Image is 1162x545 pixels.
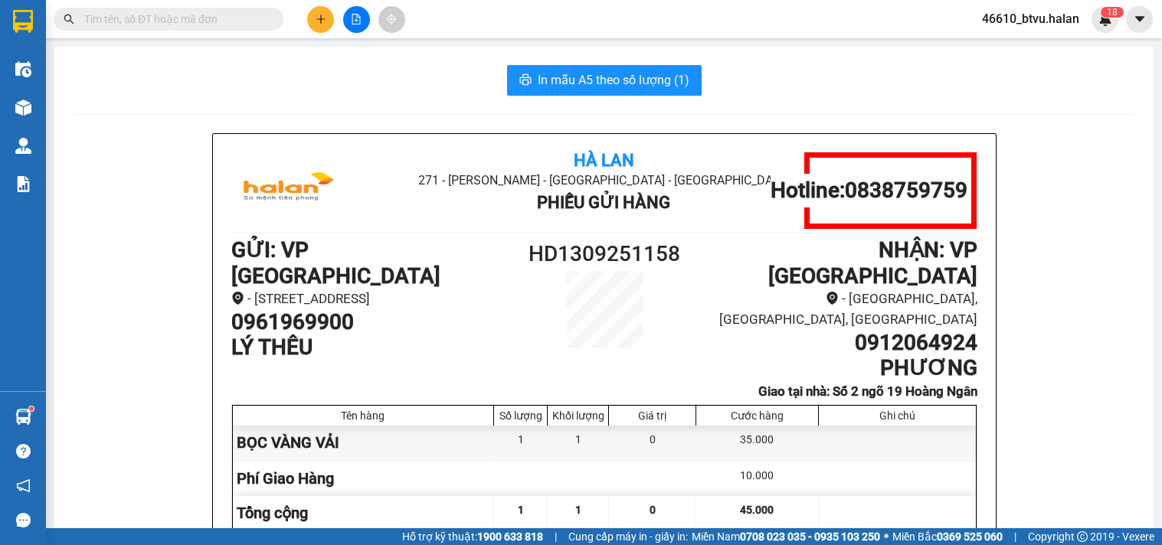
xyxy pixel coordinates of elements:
button: file-add [343,6,370,33]
div: 1 [548,426,609,460]
span: Miền Bắc [892,528,1003,545]
div: 0 [609,426,696,460]
sup: 18 [1101,7,1124,18]
li: - [GEOGRAPHIC_DATA], [GEOGRAPHIC_DATA], [GEOGRAPHIC_DATA] [697,289,977,329]
span: file-add [351,14,362,24]
img: icon-new-feature [1098,12,1112,26]
span: environment [826,292,839,305]
span: environment [231,292,244,305]
div: 1 [494,426,548,460]
span: notification [16,478,31,493]
strong: 1900 633 818 [477,530,543,543]
span: | [555,528,557,545]
span: 0 [650,504,656,516]
span: message [16,513,31,527]
span: | [1014,528,1016,545]
h1: Hotline: 0838759759 [771,178,967,204]
span: aim [386,14,397,24]
h1: PHƯƠNG [697,355,977,381]
span: question-circle [16,444,31,459]
sup: 1 [29,406,34,411]
span: Tổng cộng [237,504,308,522]
span: printer [519,73,532,88]
div: Số lượng [498,410,543,422]
span: 1 [518,504,524,516]
span: 1 [1107,7,1112,18]
h1: LÝ THÊU [231,335,511,361]
input: Tìm tên, số ĐT hoặc mã đơn [84,11,265,28]
span: 8 [1112,7,1118,18]
h1: HD1309251158 [511,237,698,271]
img: warehouse-icon [15,409,31,425]
li: 271 - [PERSON_NAME] - [GEOGRAPHIC_DATA] - [GEOGRAPHIC_DATA] [355,171,853,190]
span: search [64,14,74,24]
button: plus [307,6,334,33]
span: ⚪️ [884,534,889,540]
div: Khối lượng [552,410,604,422]
b: GỬI : VP [GEOGRAPHIC_DATA] [231,237,440,289]
span: copyright [1077,531,1088,542]
img: warehouse-icon [15,61,31,77]
div: 35.000 [696,426,818,460]
span: Hỗ trợ kỹ thuật: [402,528,543,545]
div: Cước hàng [700,410,813,422]
div: 10.000 [696,462,818,496]
span: plus [316,14,326,24]
div: Phí Giao Hàng [233,462,495,496]
img: solution-icon [15,176,31,192]
img: logo-vxr [13,10,33,33]
div: Tên hàng [237,410,490,422]
span: 45.000 [740,504,774,516]
img: logo.jpg [231,152,346,229]
div: Giá trị [613,410,692,422]
b: Hà Lan [574,151,634,170]
strong: 0708 023 035 - 0935 103 250 [740,530,880,543]
span: 1 [575,504,581,516]
b: Giao tại nhà: Số 2 ngõ 19 Hoàng Ngân [758,383,977,399]
span: Cung cấp máy in - giấy in: [568,528,688,545]
span: In mẫu A5 theo số lượng (1) [538,70,689,90]
img: warehouse-icon [15,138,31,154]
h1: 0912064924 [697,330,977,356]
h1: 0961969900 [231,309,511,335]
img: warehouse-icon [15,100,31,116]
button: caret-down [1126,6,1153,33]
div: Ghi chú [823,410,972,422]
button: printerIn mẫu A5 theo số lượng (1) [507,65,702,96]
span: caret-down [1133,12,1147,26]
b: NHẬN : VP [GEOGRAPHIC_DATA] [768,237,977,289]
span: 46610_btvu.halan [970,9,1092,28]
strong: 0369 525 060 [937,530,1003,543]
span: Miền Nam [692,528,880,545]
b: Phiếu Gửi Hàng [537,193,670,212]
div: BỌC VÀNG VẢI [233,426,495,460]
li: - [STREET_ADDRESS] [231,289,511,309]
button: aim [378,6,405,33]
